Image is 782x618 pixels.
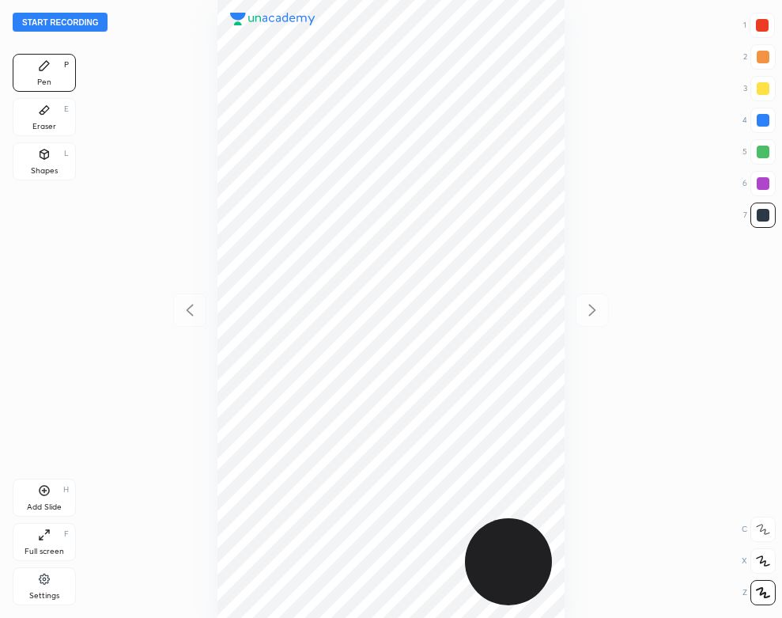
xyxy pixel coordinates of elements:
button: Start recording [13,13,108,32]
div: Eraser [32,123,56,131]
div: F [64,530,69,538]
img: logo.38c385cc.svg [230,13,315,25]
div: P [64,61,69,69]
div: 6 [742,171,776,196]
div: Settings [29,592,59,600]
div: 1 [743,13,775,38]
div: E [64,105,69,113]
div: 2 [743,44,776,70]
div: Full screen [25,548,64,555]
div: H [63,486,69,494]
div: L [64,150,69,157]
div: Add Slide [27,503,62,511]
div: Z [742,580,776,605]
div: Pen [37,78,51,86]
div: C [742,517,776,542]
div: 3 [743,76,776,101]
div: 7 [743,203,776,228]
div: Shapes [31,167,58,175]
div: 5 [742,139,776,165]
div: X [742,548,776,574]
div: 4 [742,108,776,133]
